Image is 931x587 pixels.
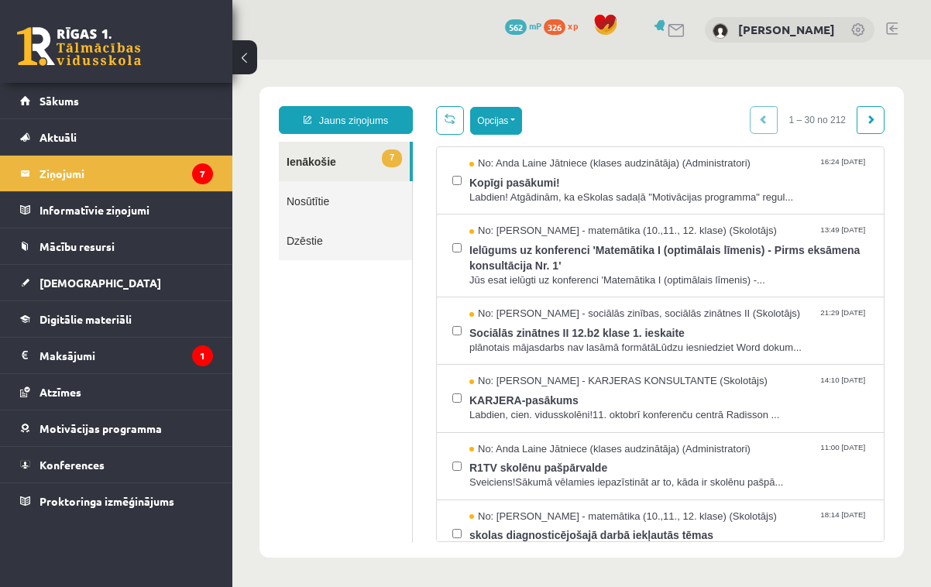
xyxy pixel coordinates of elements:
span: 326 [544,19,565,35]
span: No: [PERSON_NAME] - KARJERAS KONSULTANTE (Skolotājs) [237,314,535,329]
span: Ielūgums uz konferenci 'Matemātika I (optimālais līmenis) - Pirms eksāmena konsultācija Nr. 1' [237,179,636,214]
span: Kopīgi pasākumi! [237,112,636,131]
a: Proktoringa izmēģinājums [20,483,213,519]
span: 16:24 [DATE] [588,97,636,108]
span: 562 [505,19,527,35]
a: Aktuāli [20,119,213,155]
a: Motivācijas programma [20,410,213,446]
legend: Informatīvie ziņojumi [40,192,213,228]
a: 326 xp [544,19,586,32]
span: No: [PERSON_NAME] - sociālās zinības, sociālās zinātnes II (Skolotājs) [237,247,568,262]
span: No: [PERSON_NAME] - matemātika (10.,11., 12. klase) (Skolotājs) [237,164,545,179]
i: 7 [192,163,213,184]
a: Digitālie materiāli [20,301,213,337]
span: KARJERA-pasākums [237,329,636,348]
a: No: Anda Laine Jātniece (klases audzinātāja) (Administratori) 11:00 [DATE] R1TV skolēnu pašpārval... [237,383,636,431]
span: Aktuāli [40,130,77,144]
a: 7Ienākošie [46,82,177,122]
span: Digitālie materiāli [40,312,132,326]
span: skolas diagnosticējošajā darbā iekļautās tēmas [237,464,636,483]
span: Sociālās zinātnes II 12.b2 klase 1. ieskaite [237,262,636,281]
span: plānotais mājasdarbs nav lasāmā formātāLūdzu iesniedziet Word dokum... [237,281,636,296]
a: 562 mP [505,19,541,32]
a: Konferences [20,447,213,482]
span: Labdien! Atgādinām, ka eSkolas sadaļā "Motivācijas programma" regul... [237,131,636,146]
a: Maksājumi1 [20,338,213,373]
a: Atzīmes [20,374,213,410]
a: Informatīvie ziņojumi [20,192,213,228]
span: 14:10 [DATE] [588,314,636,326]
span: No: Anda Laine Jātniece (klases audzinātāja) (Administratori) [237,97,518,112]
span: Proktoringa izmēģinājums [40,494,174,508]
span: [DEMOGRAPHIC_DATA] [40,276,161,290]
span: Mācību resursi [40,239,115,253]
span: Konferences [40,458,105,472]
span: Jūs esat ielūgti uz konferenci 'Matemātika I (optimālais līmenis) -... [237,214,636,228]
span: 11:00 [DATE] [588,383,636,394]
a: No: [PERSON_NAME] - matemātika (10.,11., 12. klase) (Skolotājs) 18:14 [DATE] skolas diagnosticējo... [237,450,636,498]
span: Sākums [40,94,79,108]
a: Mācību resursi [20,228,213,264]
span: R1TV skolēnu pašpārvalde [237,396,636,416]
span: 18:14 [DATE] [588,450,636,462]
button: Opcijas [238,47,290,75]
a: Nosūtītie [46,122,180,161]
span: Labdien, cien. vidusskolēni!11. oktobrī konferenču centrā Radisson ... [237,348,636,363]
span: No: Anda Laine Jātniece (klases audzinātāja) (Administratori) [237,383,518,397]
span: 21:29 [DATE] [588,247,636,259]
i: 1 [192,345,213,366]
a: Ziņojumi7 [20,156,213,191]
a: No: [PERSON_NAME] - KARJERAS KONSULTANTE (Skolotājs) 14:10 [DATE] KARJERA-pasākums Labdien, cien.... [237,314,636,362]
a: [DEMOGRAPHIC_DATA] [20,265,213,300]
legend: Ziņojumi [40,156,213,191]
span: No: [PERSON_NAME] - matemātika (10.,11., 12. klase) (Skolotājs) [237,450,545,465]
a: No: Anda Laine Jātniece (klases audzinātāja) (Administratori) 16:24 [DATE] Kopīgi pasākumi! Labdi... [237,97,636,145]
span: Atzīmes [40,385,81,399]
span: 1 – 30 no 212 [545,46,625,74]
a: No: [PERSON_NAME] - matemātika (10.,11., 12. klase) (Skolotājs) 13:49 [DATE] Ielūgums uz konferen... [237,164,636,228]
a: Rīgas 1. Tālmācības vidusskola [17,27,141,66]
a: [PERSON_NAME] [738,22,835,37]
a: Sākums [20,83,213,118]
span: mP [529,19,541,32]
span: xp [568,19,578,32]
a: No: [PERSON_NAME] - sociālās zinības, sociālās zinātnes II (Skolotājs) 21:29 [DATE] Sociālās zinā... [237,247,636,295]
span: 13:49 [DATE] [588,164,636,176]
legend: Maksājumi [40,338,213,373]
img: Sigita Onufrijeva [713,23,728,39]
span: 7 [149,90,170,108]
a: Dzēstie [46,161,180,201]
a: Jauns ziņojums [46,46,180,74]
span: Motivācijas programma [40,421,162,435]
span: Sveiciens!Sākumā vēlamies iepazīstināt ar to, kāda ir skolēnu pašpā... [237,416,636,431]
